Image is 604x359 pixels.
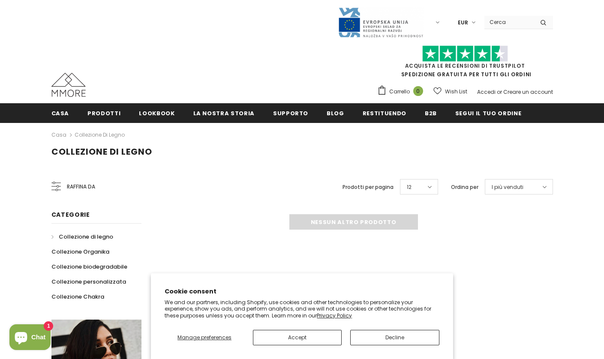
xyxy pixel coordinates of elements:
span: I più venduti [492,183,523,191]
a: Casa [51,103,69,123]
a: Lookbook [139,103,174,123]
span: Collezione Organika [51,248,109,256]
a: Collezione biodegradabile [51,259,127,274]
span: Categorie [51,210,90,219]
a: Prodotti [87,103,120,123]
p: We and our partners, including Shopify, use cookies and other technologies to personalize your ex... [165,299,439,319]
a: Creare un account [503,88,553,96]
span: 12 [407,183,412,191]
span: Prodotti [87,109,120,117]
a: B2B [425,103,437,123]
a: Accedi [477,88,496,96]
span: Casa [51,109,69,117]
a: Collezione Organika [51,244,109,259]
span: Collezione Chakra [51,293,104,301]
span: or [497,88,502,96]
a: Wish List [433,84,467,99]
label: Prodotti per pagina [343,183,394,191]
button: Manage preferences [165,330,244,345]
a: Collezione Chakra [51,289,104,304]
span: Manage preferences [177,334,231,341]
img: Fidati di Pilot Stars [422,45,508,62]
a: supporto [273,103,308,123]
span: Collezione di legno [59,233,113,241]
span: EUR [458,18,468,27]
a: Acquista le recensioni di TrustPilot [405,62,525,69]
a: Blog [327,103,344,123]
span: supporto [273,109,308,117]
label: Ordina per [451,183,478,191]
span: Wish List [445,87,467,96]
a: La nostra storia [193,103,255,123]
span: Collezione di legno [51,146,152,158]
a: Casa [51,130,66,140]
a: Segui il tuo ordine [455,103,521,123]
img: Javni Razpis [338,7,424,38]
span: Collezione personalizzata [51,278,126,286]
a: Collezione di legno [75,131,125,138]
span: 0 [413,86,423,96]
span: SPEDIZIONE GRATUITA PER TUTTI GLI ORDINI [377,49,553,78]
button: Decline [350,330,439,345]
a: Restituendo [363,103,406,123]
span: Restituendo [363,109,406,117]
span: La nostra storia [193,109,255,117]
inbox-online-store-chat: Shopify online store chat [7,324,53,352]
span: Raffina da [67,182,95,191]
img: Casi MMORE [51,73,86,97]
button: Accept [253,330,342,345]
span: B2B [425,109,437,117]
span: Segui il tuo ordine [455,109,521,117]
span: Carrello [389,87,410,96]
span: Blog [327,109,344,117]
a: Collezione personalizzata [51,274,126,289]
span: Collezione biodegradabile [51,263,127,271]
a: Carrello 0 [377,85,427,98]
span: Lookbook [139,109,174,117]
h2: Cookie consent [165,287,439,296]
a: Javni Razpis [338,18,424,26]
a: Privacy Policy [317,312,352,319]
a: Collezione di legno [51,229,113,244]
input: Search Site [484,16,534,28]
